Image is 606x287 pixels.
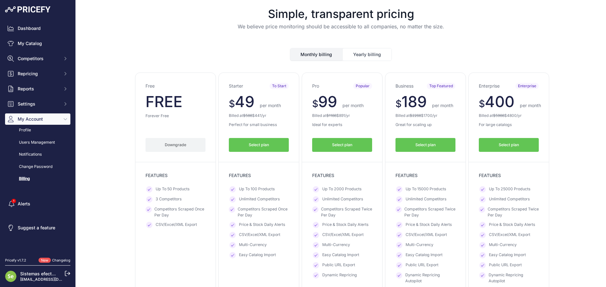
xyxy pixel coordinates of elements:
[479,113,539,118] p: Billed at $ /yr
[485,92,514,111] span: 400
[81,8,601,20] h1: Simple, transparent pricing
[515,83,539,89] span: Enterprise
[5,258,26,263] div: Pricefy v1.7.2
[312,98,318,109] span: $
[318,92,337,111] span: 99
[489,222,535,228] span: Price & Stock Daily Alerts
[312,113,372,118] p: Billed at $ /yr
[239,232,280,238] span: CSV/Excel/XML Export
[322,272,357,278] span: Dynamic Repricing
[5,23,70,250] nav: Sidebar
[488,206,539,218] span: Competitors Scraped Twice Per Day
[406,252,443,258] span: Easy Catalog Import
[322,186,362,192] span: Up To 2000 Products
[5,161,70,172] a: Change Password
[5,6,50,13] img: Pricefy Logo
[321,206,372,218] span: Competitors Scraped Twice Per Day
[5,68,70,79] button: Repricing
[406,196,447,203] span: Unlimited Competitors
[395,138,455,152] button: Select plan
[329,113,336,118] span: 1188
[154,206,205,218] span: Competitors Scraped Once Per Day
[520,103,541,108] span: per month
[395,83,413,89] h3: Business
[489,272,539,284] span: Dynamic Repricing Autopilot
[238,206,289,218] span: Competitors Scraped Once Per Day
[395,98,401,109] span: $
[243,113,252,118] del: $
[312,83,319,89] h3: Pro
[415,142,436,148] span: Select plan
[342,103,364,108] span: per month
[20,271,62,276] a: Sistemas efectoLed
[5,53,70,64] button: Competitors
[395,122,455,128] p: Great for scaling up
[406,262,438,268] span: Public URL Export
[255,113,261,118] span: 441
[507,113,517,118] span: 4800
[339,113,345,118] span: 891
[5,198,70,210] a: Alerts
[270,83,289,89] span: To Start
[499,142,519,148] span: Select plan
[229,138,289,152] button: Select plan
[312,122,372,128] p: Ideal for experts
[432,103,453,108] span: per month
[5,113,70,125] button: My Account
[479,138,539,152] button: Select plan
[146,172,205,179] p: FEATURES
[146,113,205,119] p: Forever Free
[353,83,372,89] span: Popular
[249,142,269,148] span: Select plan
[290,49,342,60] button: Monthly billing
[326,113,336,118] del: $
[401,92,427,111] span: 189
[18,71,59,77] span: Repricing
[406,222,452,228] span: Price & Stock Daily Alerts
[18,86,59,92] span: Reports
[18,116,59,122] span: My Account
[5,222,70,233] a: Suggest a feature
[322,252,359,258] span: Easy Catalog Import
[343,49,391,60] button: Yearly billing
[246,113,252,118] span: 588
[322,232,364,238] span: CSV/Excel/XML Export
[489,252,526,258] span: Easy Catalog Import
[146,138,205,152] button: Downgrade
[395,172,455,179] p: FEATURES
[52,258,70,262] a: Changelog
[489,242,517,248] span: Multi-Currency
[235,92,254,111] span: 49
[146,83,155,89] h3: Free
[479,83,500,89] h3: Enterprise
[229,83,243,89] h3: Starter
[5,23,70,34] a: Dashboard
[395,113,455,118] p: Billed at $ /yr
[5,173,70,184] a: Billing
[239,222,285,228] span: Price & Stock Daily Alerts
[5,125,70,136] a: Profile
[427,83,455,89] span: Top Featured
[239,186,275,192] span: Up To 100 Products
[412,113,421,118] span: 2268
[489,262,522,268] span: Public URL Export
[146,92,182,111] span: FREE
[229,98,235,109] span: $
[260,103,281,108] span: per month
[229,113,289,118] p: Billed at $ /yr
[5,137,70,148] a: Users Management
[479,172,539,179] p: FEATURES
[322,222,369,228] span: Price & Stock Daily Alerts
[239,242,267,248] span: Multi-Currency
[479,98,485,109] span: $
[312,172,372,179] p: FEATURES
[239,196,280,203] span: Unlimited Competitors
[156,222,197,228] span: CSV/Excel/XML Export
[156,186,190,192] span: Up To 50 Products
[489,196,530,203] span: Unlimited Competitors
[20,277,86,282] a: [EMAIL_ADDRESS][DOMAIN_NAME]
[312,138,372,152] button: Select plan
[5,38,70,49] a: My Catalog
[406,242,433,248] span: Multi-Currency
[493,113,504,118] del: $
